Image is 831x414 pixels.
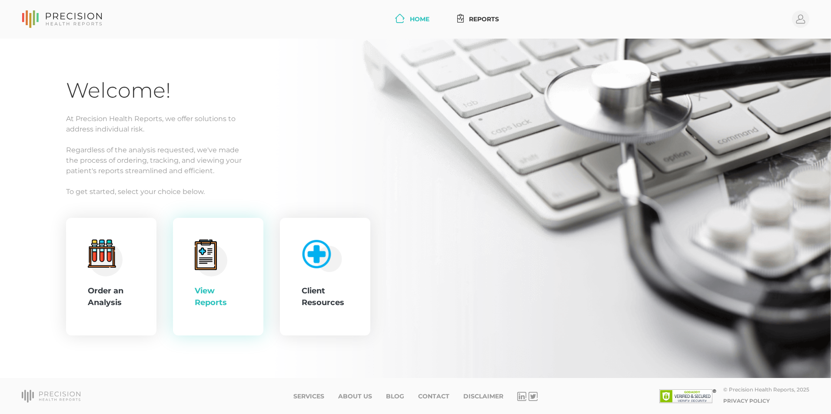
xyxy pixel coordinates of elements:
[454,11,503,27] a: Reports
[723,398,770,404] a: Privacy Policy
[386,393,404,400] a: Blog
[66,187,765,197] p: To get started, select your choice below.
[302,285,349,309] div: Client Resources
[392,11,433,27] a: Home
[88,285,135,309] div: Order an Analysis
[418,393,449,400] a: Contact
[66,145,765,176] p: Regardless of the analysis requested, we've made the process of ordering, tracking, and viewing y...
[195,285,242,309] div: View Reports
[723,386,809,393] div: © Precision Health Reports, 2025
[66,78,765,103] h1: Welcome!
[659,389,716,403] img: SSL site seal - click to verify
[463,393,503,400] a: Disclaimer
[66,114,765,135] p: At Precision Health Reports, we offer solutions to address individual risk.
[293,393,324,400] a: Services
[338,393,372,400] a: About Us
[298,236,342,273] img: client-resource.c5a3b187.png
